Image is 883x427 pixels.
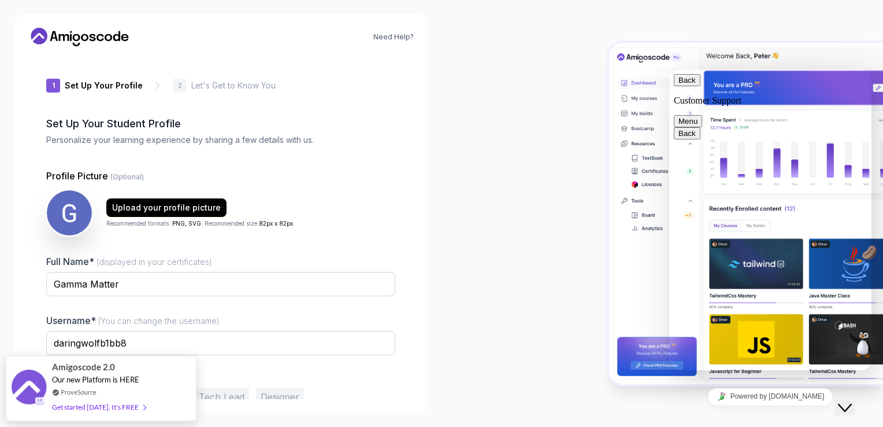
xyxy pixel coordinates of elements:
[178,82,182,89] p: 2
[46,116,395,132] h2: Set Up Your Student Profile
[106,198,227,217] button: Upload your profile picture
[194,388,249,406] button: Tech Lead
[46,373,395,384] p: Job Title*
[46,134,395,146] p: Personalize your learning experience by sharing a few details with us.
[669,69,871,370] iframe: chat widget
[256,388,304,406] button: Designer
[609,43,883,384] img: Amigoscode Dashboard
[52,375,139,384] span: Our new Platform is HERE
[65,80,143,91] p: Set Up Your Profile
[12,370,46,407] img: provesource social proof notification image
[110,172,144,181] span: (Optional)
[52,360,115,374] span: Amigoscode 2.0
[191,80,276,91] p: Let's Get to Know You
[46,315,220,326] label: Username*
[46,169,395,183] p: Profile Picture
[98,316,220,326] span: (You can change the username)
[28,28,132,46] a: Home link
[46,256,212,267] label: Full Name*
[97,257,212,267] span: (displayed in your certificates)
[373,32,414,42] a: Need Help?
[47,190,92,235] img: user profile image
[112,202,221,213] div: Upload your profile picture
[52,82,55,89] p: 1
[61,387,97,397] a: ProveSource
[834,381,871,415] iframe: chat widget
[52,400,146,414] div: Get started [DATE]. It's FREE
[259,220,293,227] span: 82px x 82px
[46,331,395,355] input: Enter your Username
[172,220,201,227] span: PNG, SVG
[106,219,295,228] p: Recommended formats: . Recommended size: .
[669,384,871,410] iframe: chat widget
[46,272,395,296] input: Enter your Full Name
